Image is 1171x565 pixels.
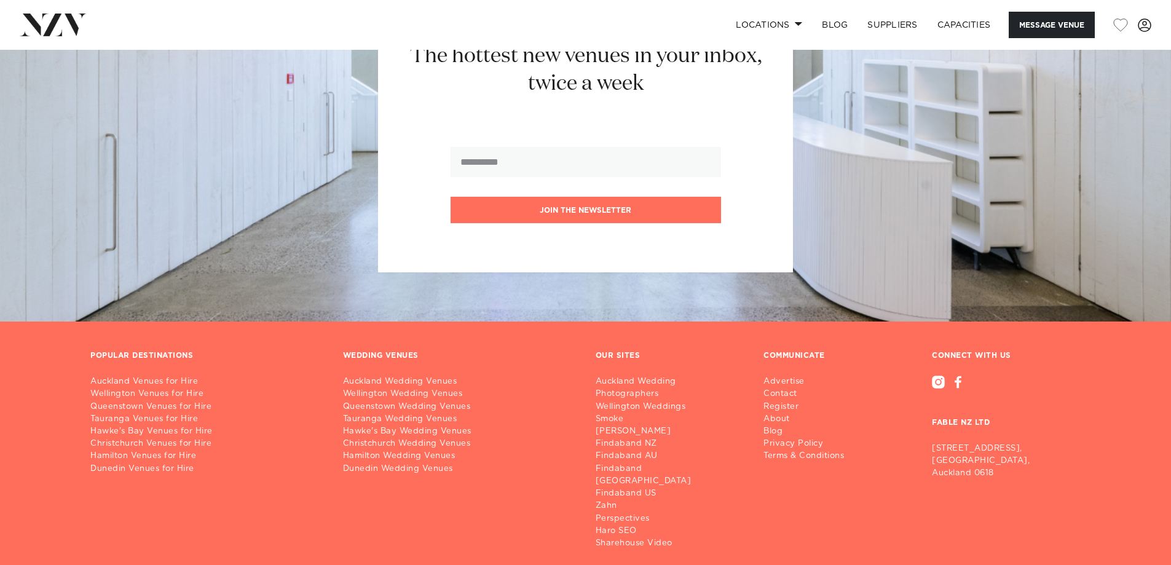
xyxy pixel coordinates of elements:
[596,351,641,361] h3: OUR SITES
[763,425,854,438] a: Blog
[932,443,1081,480] p: [STREET_ADDRESS], [GEOGRAPHIC_DATA], Auckland 0618
[1009,12,1095,38] button: Message Venue
[90,450,323,462] a: Hamilton Venues for Hire
[928,12,1001,38] a: Capacities
[932,351,1081,361] h3: CONNECT WITH US
[763,450,854,462] a: Terms & Conditions
[812,12,858,38] a: BLOG
[90,401,323,413] a: Queenstown Venues for Hire
[763,388,854,400] a: Contact
[726,12,812,38] a: Locations
[596,401,744,413] a: Wellington Weddings
[596,450,744,462] a: Findaband AU
[343,388,576,400] a: Wellington Wedding Venues
[932,389,1081,438] h3: FABLE NZ LTD
[90,425,323,438] a: Hawke's Bay Venues for Hire
[596,525,744,537] a: Haro SEO
[858,12,927,38] a: SUPPLIERS
[90,376,323,388] a: Auckland Venues for Hire
[343,401,576,413] a: Queenstown Wedding Venues
[343,463,576,475] a: Dunedin Wedding Venues
[596,376,744,400] a: Auckland Wedding Photographers
[763,401,854,413] a: Register
[343,450,576,462] a: Hamilton Wedding Venues
[343,376,576,388] a: Auckland Wedding Venues
[90,351,193,361] h3: POPULAR DESTINATIONS
[451,197,721,223] button: Join the newsletter
[596,438,744,450] a: Findaband NZ
[596,413,744,425] a: Smoke
[763,438,854,450] a: Privacy Policy
[343,413,576,425] a: Tauranga Wedding Venues
[90,388,323,400] a: Wellington Venues for Hire
[596,488,744,500] a: Findaband US
[763,376,854,388] a: Advertise
[343,425,576,438] a: Hawke's Bay Wedding Venues
[596,537,744,550] a: Sharehouse Video
[90,463,323,475] a: Dunedin Venues for Hire
[596,463,744,488] a: Findaband [GEOGRAPHIC_DATA]
[596,513,744,525] a: Perspectives
[763,413,854,425] a: About
[763,351,825,361] h3: COMMUNICATE
[596,425,744,438] a: [PERSON_NAME]
[343,351,419,361] h3: WEDDING VENUES
[596,500,744,512] a: Zahn
[90,438,323,450] a: Christchurch Venues for Hire
[90,413,323,425] a: Tauranga Venues for Hire
[343,438,576,450] a: Christchurch Wedding Venues
[20,14,87,36] img: nzv-logo.png
[395,42,776,98] h2: The hottest new venues in your inbox, twice a week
